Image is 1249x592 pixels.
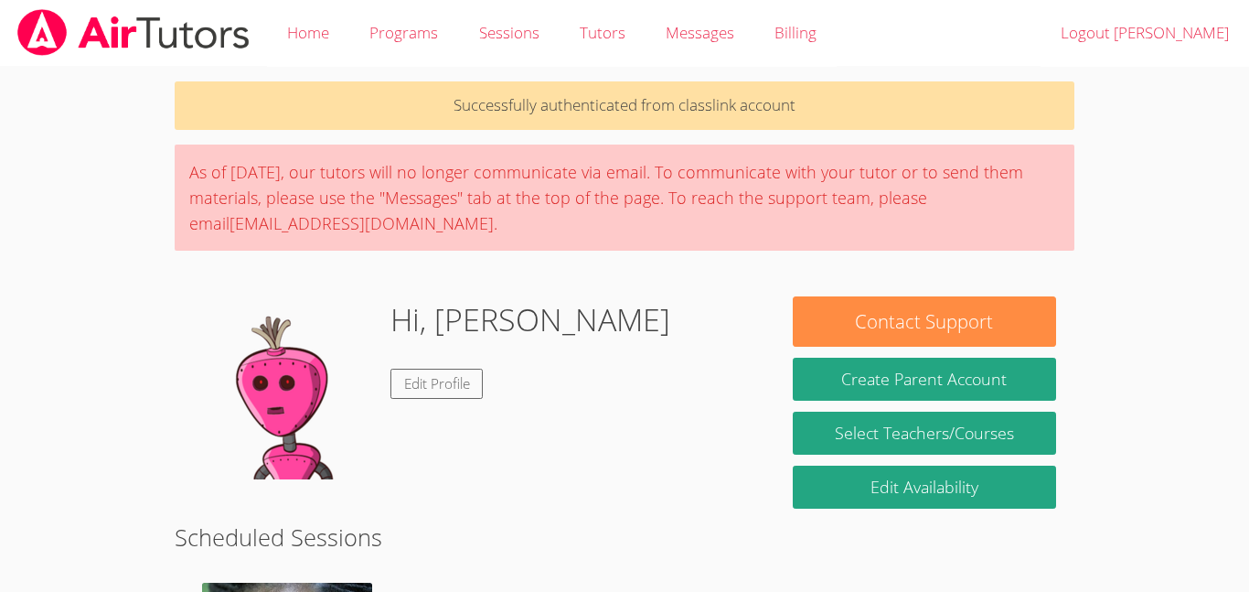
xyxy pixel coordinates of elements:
h2: Scheduled Sessions [175,520,1074,554]
img: default.png [193,296,376,479]
p: Successfully authenticated from classlink account [175,81,1074,130]
a: Edit Availability [793,466,1056,509]
span: Messages [666,22,734,43]
img: airtutors_banner-c4298cdbf04f3fff15de1276eac7730deb9818008684d7c2e4769d2f7ddbe033.png [16,9,251,56]
h1: Hi, [PERSON_NAME] [390,296,670,343]
a: Edit Profile [390,369,484,399]
button: Contact Support [793,296,1056,347]
a: Select Teachers/Courses [793,412,1056,455]
div: As of [DATE], our tutors will no longer communicate via email. To communicate with your tutor or ... [175,145,1074,251]
button: Create Parent Account [793,358,1056,401]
